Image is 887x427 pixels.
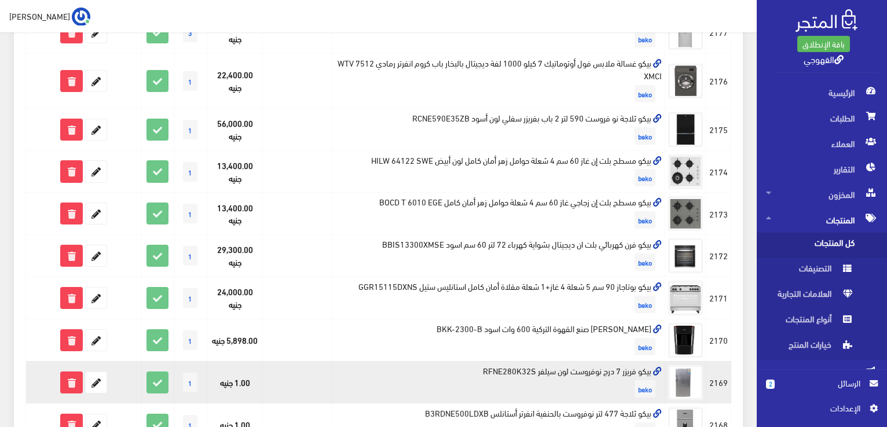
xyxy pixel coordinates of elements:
[757,80,887,105] a: الرئيسية
[332,277,665,319] td: بيكو بوتاجاز 90 سم 5 شعلة 4 غاز+1 شعلة مقلاة أمان كامل استانليس ستيل GGR15115DXNS
[332,319,665,362] td: [PERSON_NAME] صنع القهوة التركية 600 وات اسود BKK-2300-B
[668,15,703,50] img: byko-thlag-500-ltr-nofrost-dygytal-balhnfy-lon-sylfr-rdne500e12dx.png
[757,207,887,233] a: المنتجات
[183,330,197,350] span: 1
[207,235,263,277] td: 29,300.00 جنيه
[757,309,887,334] a: أنواع المنتجات
[207,108,263,150] td: 56,000.00 جنيه
[757,131,887,156] a: العملاء
[183,288,197,308] span: 1
[635,169,655,186] span: beko
[766,156,878,182] span: التقارير
[635,30,655,47] span: beko
[183,162,197,182] span: 1
[757,233,887,258] a: كل المنتجات
[668,196,703,231] img: byko-msth-blt-an-zgagy-ghaz-60-sm-4-shaal-hoaml-zhr-aman-kaml-bocd-t-6010-ege.png
[766,334,854,360] span: خيارات المنتج
[766,105,878,131] span: الطلبات
[706,319,731,362] td: 2170
[332,12,665,54] td: بيكو ثلاجة 500 لتر نوفروست ديجيتال بالحنفية لون سيلفر RDNE500E12DX
[635,85,655,102] span: beko
[332,108,665,150] td: بيكو ثلاجة نو فروست 590 لتر 2 باب بفريزر سفلي لون أسود RCNE590E35ZB
[766,377,878,402] a: 2 الرسائل
[72,8,90,26] img: ...
[9,9,70,23] span: [PERSON_NAME]
[183,246,197,266] span: 1
[796,9,857,32] img: .
[635,380,655,397] span: beko
[668,281,703,315] img: byko-botagaz-90-sm-5-shaal-4-ghaz1-shaal-mkla-aman-kaml-astanlys-styl-ggr15115dxns.png
[207,319,263,362] td: 5,898.00 جنيه
[766,380,775,389] span: 2
[207,150,263,193] td: 13,400.00 جنيه
[635,211,655,229] span: beko
[706,12,731,54] td: 2177
[757,182,887,207] a: المخزون
[766,258,854,284] span: التصنيفات
[183,204,197,223] span: 1
[14,348,58,392] iframe: Drift Widget Chat Controller
[635,296,655,313] span: beko
[183,373,197,392] span: 1
[635,253,655,271] span: beko
[766,207,878,233] span: المنتجات
[668,365,703,400] img: byko-fryzr-7-drg-nofrost-lon-sylfr-rfne280k32s.png
[332,361,665,403] td: بيكو فريزر 7 درج نوفروست لون سيلفر RFNE280K32S
[775,402,860,414] span: اﻹعدادات
[706,235,731,277] td: 2172
[757,105,887,131] a: الطلبات
[635,127,655,145] span: beko
[804,50,844,67] a: القهوجي
[766,360,878,385] span: التسويق
[207,361,263,403] td: 1.00 جنيه
[766,309,854,334] span: أنواع المنتجات
[766,131,878,156] span: العملاء
[207,193,263,235] td: 13,400.00 جنيه
[757,284,887,309] a: العلامات التجارية
[332,54,665,109] td: بيكو غسالة ملابس فول أوتوماتيك 7 كيلو 1000 لفة ديجيتال بالبخار باب كروم انفرتر رمادي WTV 7512 XMCI
[635,338,655,355] span: beko
[757,258,887,284] a: التصنيفات
[668,323,703,358] img: byko-makyn-snaa-alkho-altrky-600-oat-asod-bkk-2300-b.png
[207,12,263,54] td: 49,000.00 جنيه
[183,23,197,42] span: 3
[757,334,887,360] a: خيارات المنتج
[332,193,665,235] td: بيكو مسطح بلت إن زجاجي غاز 60 سم 4 شعلة حوامل زهر أمان كامل BOCD T 6010 EGE
[706,361,731,403] td: 2169
[706,108,731,150] td: 2175
[668,64,703,98] img: byko-ghsal-mlabs-fol-aotomatyk-7-kylo-1000-lf-dygytal-balbkhar-bab-krom-anfrtr-rmady-wtv-7512-xmc...
[183,71,197,91] span: 1
[668,238,703,273] img: byko-frn-khrbayy-blt-an-dygytal-bshoay-khrbaaa-72-ltr-60-sm-asod-bbis13300xmse.png
[784,377,860,389] span: الرسائل
[9,7,90,25] a: ... [PERSON_NAME]
[332,150,665,193] td: بيكو مسطح بلت إن غاز 60 سم 4 شعلة حوامل زهر أمان كامل لون أبيض HILW 64122 SWE
[706,277,731,319] td: 2171
[797,36,850,52] a: باقة الإنطلاق
[766,233,854,258] span: كل المنتجات
[706,193,731,235] td: 2173
[183,120,197,139] span: 1
[766,182,878,207] span: المخزون
[706,150,731,193] td: 2174
[766,402,878,420] a: اﻹعدادات
[207,54,263,109] td: 22,400.00 جنيه
[766,284,854,309] span: العلامات التجارية
[668,154,703,189] img: byko-msth-blt-an-ghaz-60-sm-4-shaal-hoaml-zhr-aman-kaml-lon-abyd-hilw-64122-swe.png
[706,54,731,109] td: 2176
[766,80,878,105] span: الرئيسية
[757,156,887,182] a: التقارير
[668,112,703,147] img: byko-thlag-no-frost-590-ltr-2-bab-bfryzr-sfly-lon-asod-rcne590e35zb.png
[332,235,665,277] td: بيكو فرن كهربائي بلت ان ديجيتال بشواية كهرباء 72 لتر 60 سم اسود BBIS13300XMSE
[207,277,263,319] td: 24,000.00 جنيه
